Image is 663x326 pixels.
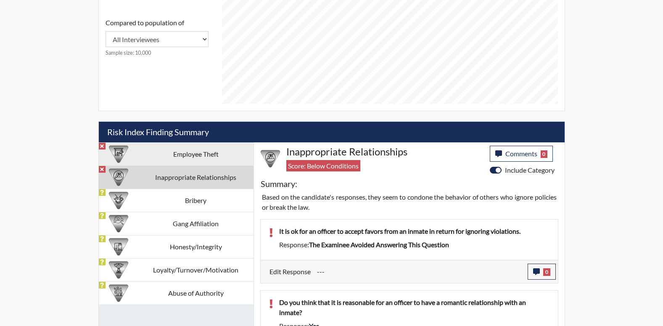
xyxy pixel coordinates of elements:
[273,240,556,250] div: Response:
[109,144,128,164] img: CATEGORY%20ICON-07.58b65e52.png
[109,191,128,210] img: CATEGORY%20ICON-03.c5611939.png
[138,212,254,235] td: Gang Affiliation
[541,150,548,158] span: 0
[490,146,553,162] button: Comments0
[109,168,128,187] img: CATEGORY%20ICON-14.139f8ef7.png
[109,237,128,257] img: CATEGORY%20ICON-11.a5f294f4.png
[505,165,555,175] label: Include Category
[109,283,128,303] img: CATEGORY%20ICON-01.94e51fac.png
[138,235,254,258] td: Honesty/Integrity
[138,166,254,189] td: Inappropriate Relationships
[309,240,449,249] span: The examinee avoided answering this question
[279,226,549,236] p: It is ok for an officer to accept favors from an inmate in return for ignoring violations.
[543,268,550,276] span: 0
[106,18,184,28] label: Compared to population of
[311,264,528,280] div: Update the test taker's response, the change might impact the score
[138,281,254,305] td: Abuse of Authority
[279,297,549,318] p: Do you think that it is reasonable for an officer to have a romantic relationship with an inmate?
[109,260,128,280] img: CATEGORY%20ICON-17.40ef8247.png
[505,150,537,158] span: Comments
[286,146,483,158] h4: Inappropriate Relationships
[528,264,556,280] button: 0
[262,192,557,212] p: Based on the candidate's responses, they seem to condone the behavior of others who ignore polici...
[138,142,254,166] td: Employee Theft
[286,160,360,171] span: Score: Below Conditions
[106,49,209,57] small: Sample size: 10,000
[261,179,297,189] h5: Summary:
[269,264,311,280] label: Edit Response
[138,258,254,281] td: Loyalty/Turnover/Motivation
[109,214,128,233] img: CATEGORY%20ICON-02.2c5dd649.png
[138,189,254,212] td: Bribery
[261,149,280,168] img: CATEGORY%20ICON-14.139f8ef7.png
[99,122,565,142] h5: Risk Index Finding Summary
[106,18,209,57] div: Consistency Score comparison among population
